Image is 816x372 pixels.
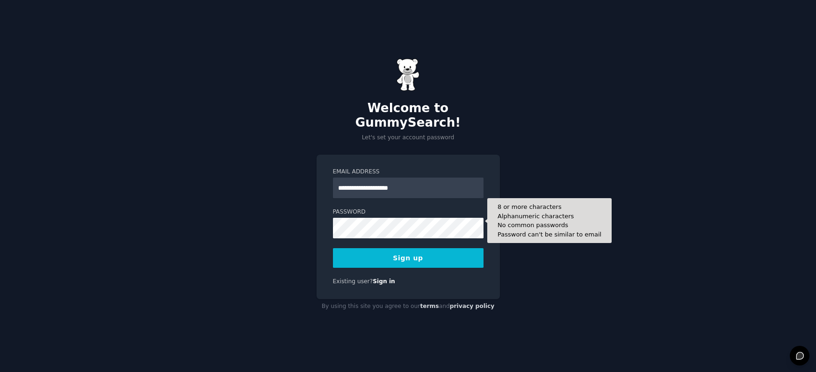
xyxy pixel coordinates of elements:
a: privacy policy [450,303,495,309]
div: By using this site you agree to our and [317,299,500,314]
label: Email Address [333,168,484,176]
p: Let's set your account password [317,134,500,142]
h2: Welcome to GummySearch! [317,101,500,130]
span: Existing user? [333,278,373,285]
button: Sign up [333,248,484,268]
label: Password [333,208,484,216]
a: Sign in [373,278,395,285]
a: terms [420,303,439,309]
img: Gummy Bear [397,58,420,91]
